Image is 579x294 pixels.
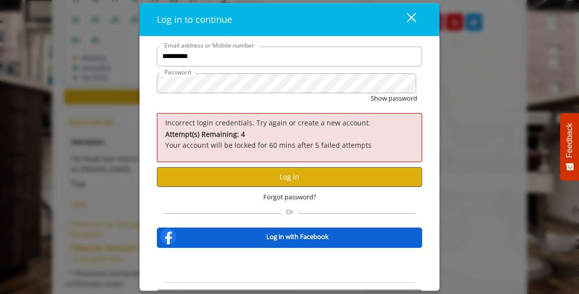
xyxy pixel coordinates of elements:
span: Or [281,208,298,217]
img: facebook-logo [158,227,178,247]
span: Log in to continue [157,13,232,25]
label: Password [159,67,196,77]
iframe: Sign in with Google Button [239,255,340,277]
p: Your account will be locked for 60 mins after 5 failed attempts [165,129,414,151]
div: Sign in with Google. Opens in new tab [244,255,335,277]
button: Show password [371,93,417,104]
span: Incorrect login credentials. Try again or create a new account. [165,118,371,128]
span: Forgot password? [263,192,316,202]
b: Attempt(s) Remaining: 4 [165,129,245,139]
button: Feedback - Show survey [560,113,579,180]
div: close dialog [395,12,415,27]
input: Email address or Mobile number [157,47,422,66]
button: close dialog [388,9,422,30]
label: Email address or Mobile number [159,41,259,50]
b: Log in with Facebook [266,232,329,242]
span: Feedback [565,123,574,158]
input: Password [157,73,416,93]
button: Log in [157,168,422,187]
